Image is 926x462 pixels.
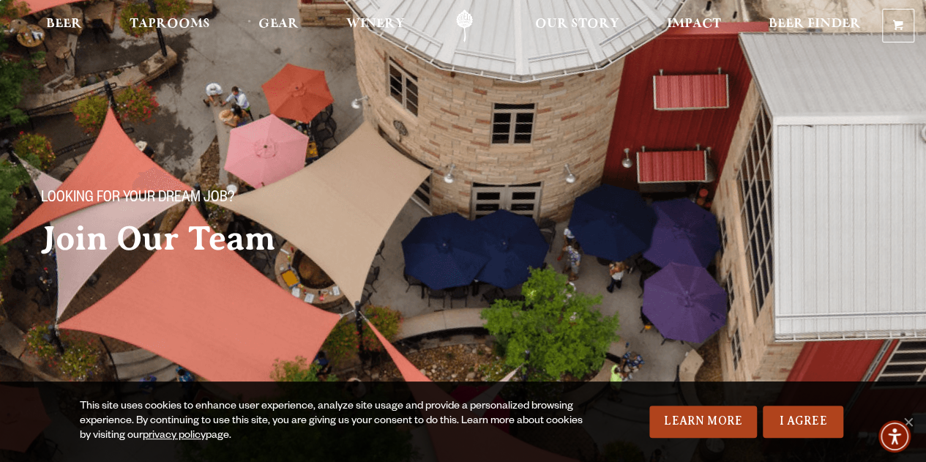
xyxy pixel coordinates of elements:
[878,420,911,452] div: Accessibility Menu
[120,10,220,42] a: Taprooms
[346,18,405,30] span: Winery
[649,406,757,438] a: Learn More
[46,18,82,30] span: Beer
[526,10,629,42] a: Our Story
[41,190,234,209] span: Looking for your dream job?
[759,10,870,42] a: Beer Finder
[37,10,92,42] a: Beer
[337,10,414,42] a: Winery
[667,18,721,30] span: Impact
[143,431,206,442] a: privacy policy
[130,18,210,30] span: Taprooms
[769,18,861,30] span: Beer Finder
[80,400,591,444] div: This site uses cookies to enhance user experience, analyze site usage and provide a personalized ...
[258,18,299,30] span: Gear
[657,10,731,42] a: Impact
[535,18,619,30] span: Our Story
[249,10,308,42] a: Gear
[437,10,492,42] a: Odell Home
[41,220,498,257] h2: Join Our Team
[763,406,843,438] a: I Agree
